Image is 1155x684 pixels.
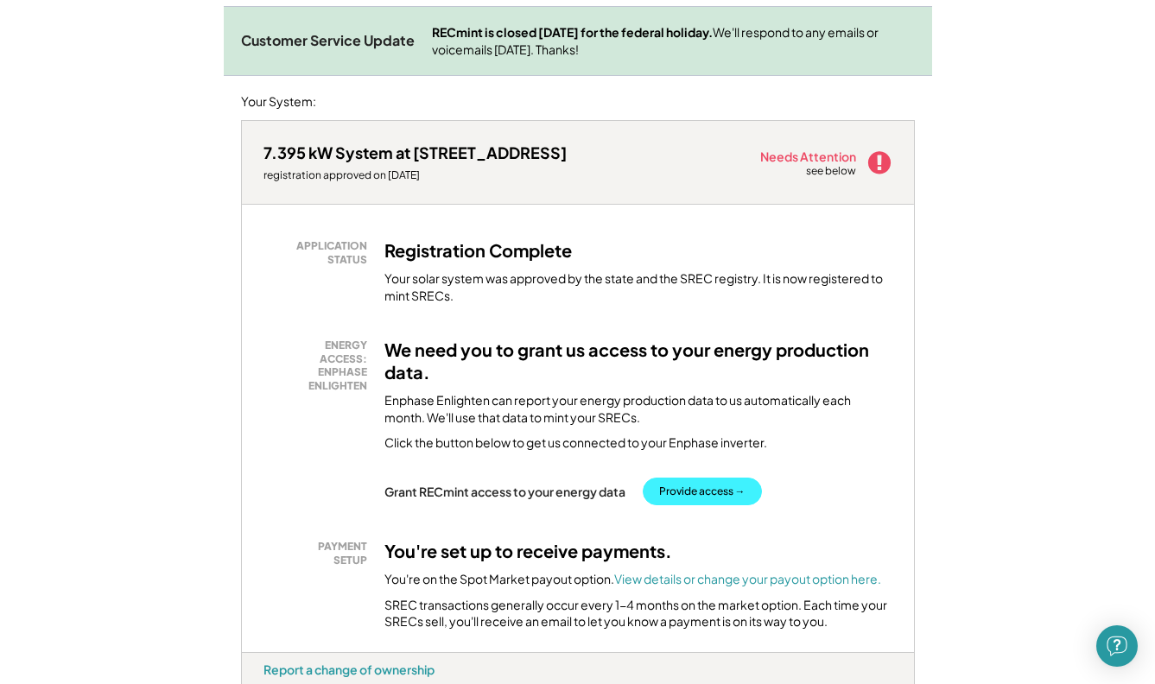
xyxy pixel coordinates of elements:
div: Click the button below to get us connected to your Enphase inverter. [384,434,767,452]
h3: Registration Complete [384,239,572,262]
div: PAYMENT SETUP [272,540,367,567]
h3: We need you to grant us access to your energy production data. [384,339,892,383]
button: Provide access → [643,478,762,505]
div: Grant RECmint access to your energy data [384,484,625,499]
div: We'll respond to any emails or voicemails [DATE]. Thanks! [432,24,915,58]
div: Report a change of ownership [263,662,435,677]
div: Needs Attention [760,150,858,162]
div: Enphase Enlighten can report your energy production data to us automatically each month. We'll us... [384,392,892,426]
h3: You're set up to receive payments. [384,540,672,562]
div: APPLICATION STATUS [272,239,367,266]
div: Open Intercom Messenger [1096,625,1138,667]
div: see below [806,164,858,179]
div: ENERGY ACCESS: ENPHASE ENLIGHTEN [272,339,367,392]
div: Customer Service Update [241,32,415,50]
div: Your System: [241,93,316,111]
strong: RECmint is closed [DATE] for the federal holiday. [432,24,713,40]
div: Your solar system was approved by the state and the SREC registry. It is now registered to mint S... [384,270,892,304]
div: 7.395 kW System at [STREET_ADDRESS] [263,142,567,162]
div: registration approved on [DATE] [263,168,567,182]
div: You're on the Spot Market payout option. [384,571,881,588]
div: SREC transactions generally occur every 1-4 months on the market option. Each time your SRECs sel... [384,597,892,630]
a: View details or change your payout option here. [614,571,881,586]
